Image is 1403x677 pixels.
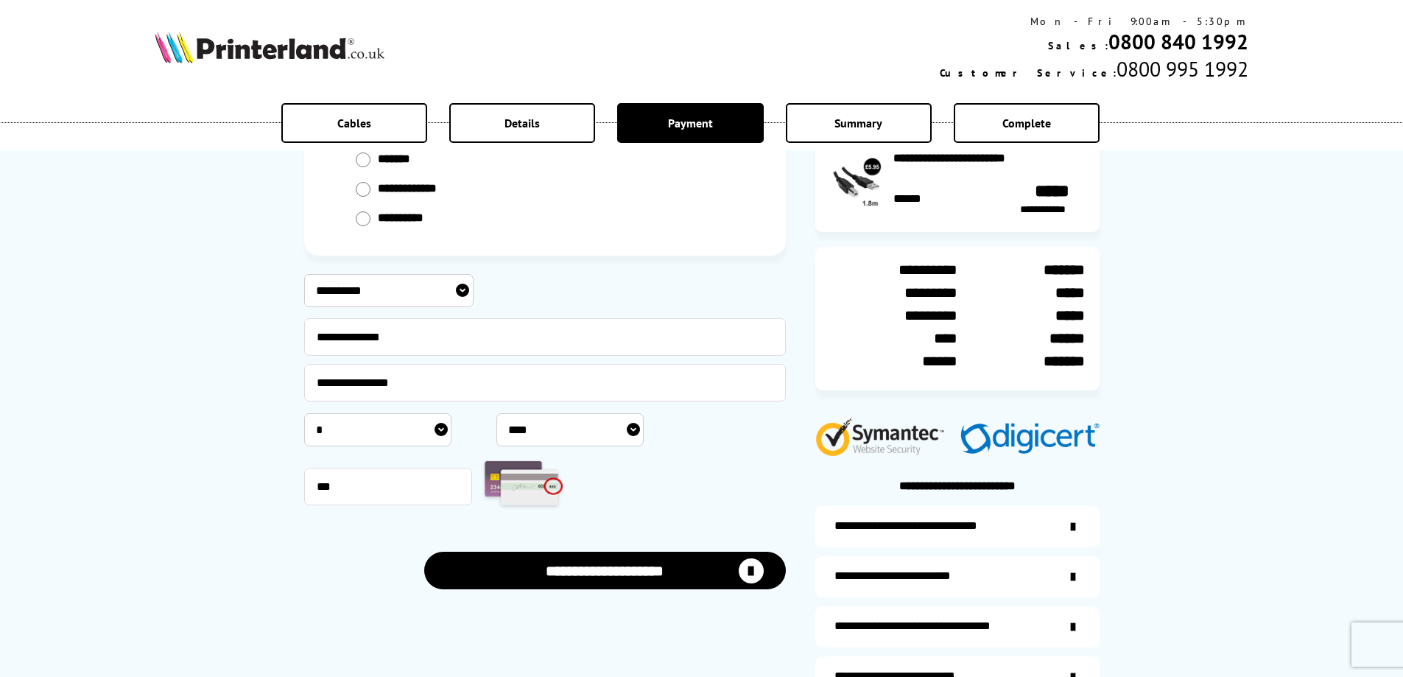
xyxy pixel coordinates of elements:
span: Details [504,116,540,130]
span: Customer Service: [940,66,1117,80]
span: 0800 995 1992 [1117,55,1248,83]
a: additional-cables [815,606,1100,648]
div: Mon - Fri 9:00am - 5:30pm [940,15,1248,28]
a: additional-ink [815,506,1100,547]
span: Sales: [1048,39,1108,52]
a: items-arrive [815,556,1100,597]
span: Complete [1002,116,1051,130]
span: Payment [668,116,713,130]
span: Cables [337,116,371,130]
a: 0800 840 1992 [1108,28,1248,55]
img: Printerland Logo [155,31,384,63]
span: Summary [834,116,882,130]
